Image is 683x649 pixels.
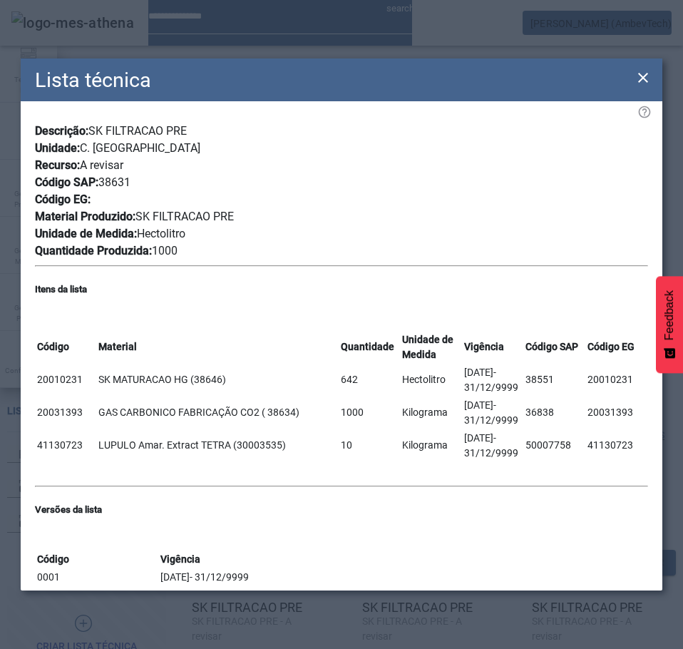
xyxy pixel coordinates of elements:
[35,65,151,96] h2: Lista técnica
[525,332,585,363] th: Código SAP
[587,430,647,461] td: 41130723
[340,332,400,363] th: Quantidade
[340,430,400,461] td: 10
[152,244,178,257] span: 1000
[135,210,234,223] span: SK FILTRACAO PRE
[463,332,523,363] th: Vigência
[401,430,461,461] td: Kilograma
[35,227,137,240] span: Unidade de Medida:
[80,158,123,172] span: A revisar
[35,244,152,257] span: Quantidade Produzida:
[463,364,523,396] td: [DATE]
[340,364,400,396] td: 642
[36,364,96,396] td: 20010231
[160,551,647,568] th: Vigência
[401,397,461,429] td: Kilograma
[35,503,648,517] h5: Versões da lista
[35,141,80,155] span: Unidade:
[98,175,130,189] span: 38631
[98,397,339,429] td: GAS CARBONICO FABRICAÇÃO CO2 ( 38634)
[35,193,91,206] span: Código EG:
[36,430,96,461] td: 41130723
[656,276,683,373] button: Feedback - Mostrar pesquisa
[663,290,676,340] span: Feedback
[464,367,518,393] span: - 31/12/9999
[35,158,80,172] span: Recurso:
[160,569,647,586] td: [DATE]
[35,124,88,138] span: Descrição:
[587,397,647,429] td: 20031393
[98,332,339,363] th: Material
[98,364,339,396] td: SK MATURACAO HG (38646)
[525,364,585,396] td: 38551
[35,210,135,223] span: Material Produzido:
[36,569,158,586] td: 0001
[137,227,185,240] span: Hectolitro
[88,124,187,138] span: SK FILTRACAO PRE
[463,430,523,461] td: [DATE]
[464,399,518,426] span: - 31/12/9999
[190,571,249,583] span: - 31/12/9999
[401,364,461,396] td: Hectolitro
[587,332,647,363] th: Código EG
[36,551,158,568] th: Código
[36,332,96,363] th: Código
[525,397,585,429] td: 36838
[401,332,461,363] th: Unidade de Medida
[587,364,647,396] td: 20010231
[463,397,523,429] td: [DATE]
[36,397,96,429] td: 20031393
[525,430,585,461] td: 50007758
[98,430,339,461] td: LUPULO Amar. Extract TETRA (30003535)
[80,141,200,155] span: C. [GEOGRAPHIC_DATA]
[35,175,98,189] span: Código SAP:
[35,282,648,297] h5: Itens da lista
[340,397,400,429] td: 1000
[464,432,518,459] span: - 31/12/9999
